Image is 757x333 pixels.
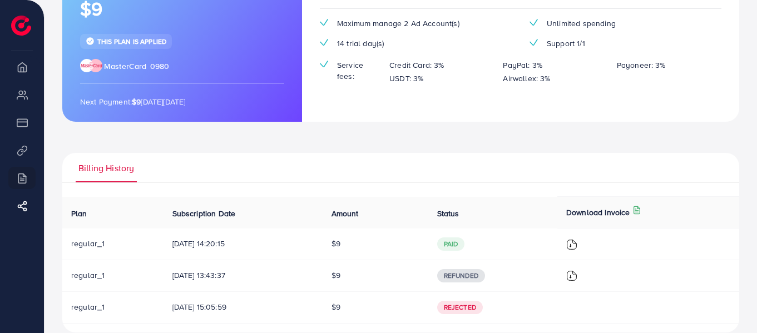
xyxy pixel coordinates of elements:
[172,238,314,249] span: [DATE] 14:20:15
[437,237,465,251] span: paid
[97,37,166,46] span: This plan is applied
[503,58,542,72] p: PayPal: 3%
[547,38,585,49] span: Support 1/1
[11,16,31,36] img: logo
[547,18,616,29] span: Unlimited spending
[332,270,340,281] span: $9
[132,96,141,107] strong: $9
[71,208,87,219] span: Plan
[332,208,359,219] span: Amount
[437,269,485,282] span: Refunded
[389,72,423,85] p: USDT: 3%
[566,239,577,250] img: ic-download-invoice.1f3c1b55.svg
[337,38,384,49] span: 14 trial day(s)
[71,270,105,281] span: regular_1
[566,206,630,219] p: Download Invoice
[332,238,340,249] span: $9
[172,301,314,312] span: [DATE] 15:05:59
[503,72,550,85] p: Airwallex: 3%
[172,208,236,219] span: Subscription Date
[337,59,380,82] span: Service fees:
[71,238,105,249] span: regular_1
[71,301,105,312] span: regular_1
[104,61,147,72] span: MasterCard
[320,61,328,68] img: tick
[80,59,102,72] img: brand
[710,283,749,325] iframe: Chat
[172,270,314,281] span: [DATE] 13:43:37
[78,162,134,175] span: Billing History
[530,39,538,46] img: tick
[80,95,284,108] p: Next Payment: [DATE][DATE]
[389,58,444,72] p: Credit Card: 3%
[320,39,328,46] img: tick
[150,61,170,72] span: 0980
[332,301,340,312] span: $9
[566,270,577,281] img: ic-download-invoice.1f3c1b55.svg
[437,301,483,314] span: Rejected
[86,37,95,46] img: tick
[617,58,666,72] p: Payoneer: 3%
[437,208,459,219] span: Status
[320,19,328,26] img: tick
[337,18,459,29] span: Maximum manage 2 Ad Account(s)
[530,19,538,26] img: tick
